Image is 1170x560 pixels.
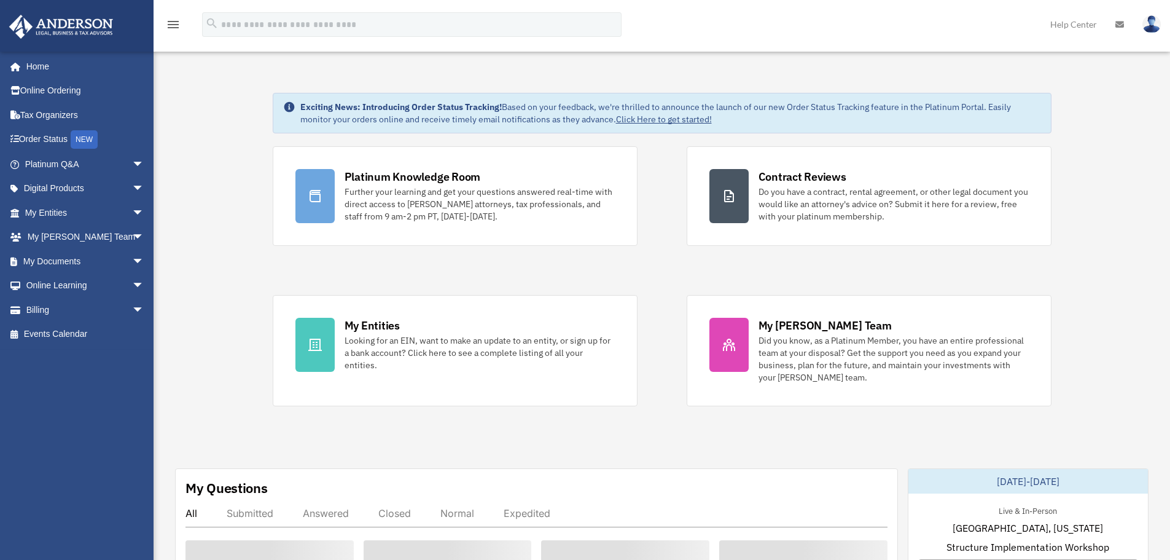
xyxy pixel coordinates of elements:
div: NEW [71,130,98,149]
a: Contract Reviews Do you have a contract, rental agreement, or other legal document you would like... [687,146,1051,246]
img: Anderson Advisors Platinum Portal [6,15,117,39]
a: My Entitiesarrow_drop_down [9,200,163,225]
div: Platinum Knowledge Room [345,169,481,184]
div: My Questions [185,479,268,497]
a: My Documentsarrow_drop_down [9,249,163,274]
a: Order StatusNEW [9,127,163,152]
span: arrow_drop_down [132,200,157,226]
span: arrow_drop_down [132,152,157,177]
i: search [205,17,219,30]
div: [DATE]-[DATE] [908,469,1148,494]
img: User Pic [1142,15,1161,33]
a: My Entities Looking for an EIN, want to make an update to an entity, or sign up for a bank accoun... [273,295,638,406]
div: Submitted [227,507,273,519]
span: [GEOGRAPHIC_DATA], [US_STATE] [953,521,1103,535]
div: Further your learning and get your questions answered real-time with direct access to [PERSON_NAM... [345,186,615,223]
a: Online Learningarrow_drop_down [9,274,163,298]
span: Structure Implementation Workshop [946,540,1109,554]
div: Do you have a contract, rental agreement, or other legal document you would like an attorney's ad... [759,186,1029,223]
span: arrow_drop_down [132,225,157,250]
a: Home [9,54,157,79]
div: My Entities [345,318,400,333]
span: arrow_drop_down [132,249,157,274]
a: Platinum Q&Aarrow_drop_down [9,152,163,176]
div: My [PERSON_NAME] Team [759,318,892,333]
div: All [185,507,197,519]
div: Closed [378,507,411,519]
a: menu [166,22,181,32]
span: arrow_drop_down [132,176,157,202]
div: Normal [440,507,474,519]
a: Online Ordering [9,79,163,103]
span: arrow_drop_down [132,274,157,299]
a: Digital Productsarrow_drop_down [9,176,163,201]
div: Answered [303,507,349,519]
strong: Exciting News: Introducing Order Status Tracking! [300,101,502,112]
a: My [PERSON_NAME] Team Did you know, as a Platinum Member, you have an entire professional team at... [687,295,1051,406]
i: menu [166,17,181,32]
div: Contract Reviews [759,169,846,184]
a: Events Calendar [9,322,163,347]
span: arrow_drop_down [132,298,157,323]
a: Billingarrow_drop_down [9,298,163,322]
div: Expedited [504,507,550,519]
a: My [PERSON_NAME] Teamarrow_drop_down [9,225,163,250]
a: Tax Organizers [9,103,163,127]
div: Did you know, as a Platinum Member, you have an entire professional team at your disposal? Get th... [759,334,1029,384]
div: Based on your feedback, we're thrilled to announce the launch of our new Order Status Tracking fe... [300,101,1041,125]
a: Click Here to get started! [616,114,712,125]
div: Looking for an EIN, want to make an update to an entity, or sign up for a bank account? Click her... [345,334,615,371]
a: Platinum Knowledge Room Further your learning and get your questions answered real-time with dire... [273,146,638,246]
div: Live & In-Person [989,503,1067,516]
